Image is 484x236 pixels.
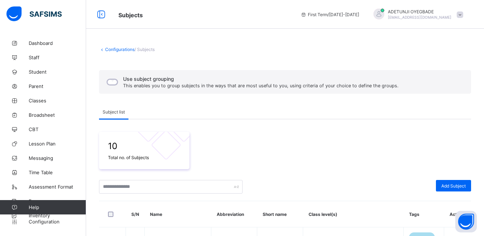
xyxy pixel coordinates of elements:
[441,183,466,189] span: Add Subject
[6,6,62,22] img: safsims
[404,201,444,227] th: Tags
[29,112,86,118] span: Broadsheet
[388,15,451,19] span: [EMAIL_ADDRESS][DOMAIN_NAME]
[366,9,467,20] div: ADETUNJIOYEGBADE
[444,201,471,227] th: Actions
[301,12,359,17] span: session/term information
[135,47,155,52] span: / Subjects
[29,155,86,161] span: Messaging
[388,9,451,14] span: ADETUNJI OYEGBADE
[108,141,180,151] span: 10
[105,47,135,52] a: Configurations
[303,201,404,227] th: Class level(s)
[145,201,211,227] th: Name
[108,155,180,160] span: Total no. of Subjects
[123,76,399,82] span: Use subject grouping
[29,40,86,46] span: Dashboard
[29,141,86,147] span: Lesson Plan
[257,201,303,227] th: Short name
[118,11,143,19] span: Subjects
[123,83,399,88] span: This enables you to group subjects in the ways that are most useful to you, using criteria of you...
[211,201,257,227] th: Abbreviation
[126,201,145,227] th: S/N
[29,198,86,204] span: Expenses
[29,98,86,103] span: Classes
[103,109,125,115] span: Subject list
[29,204,86,210] span: Help
[455,211,477,232] button: Open asap
[29,83,86,89] span: Parent
[29,184,86,190] span: Assessment Format
[29,69,86,75] span: Student
[29,219,86,225] span: Configuration
[29,126,86,132] span: CBT
[29,170,86,175] span: Time Table
[29,55,86,60] span: Staff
